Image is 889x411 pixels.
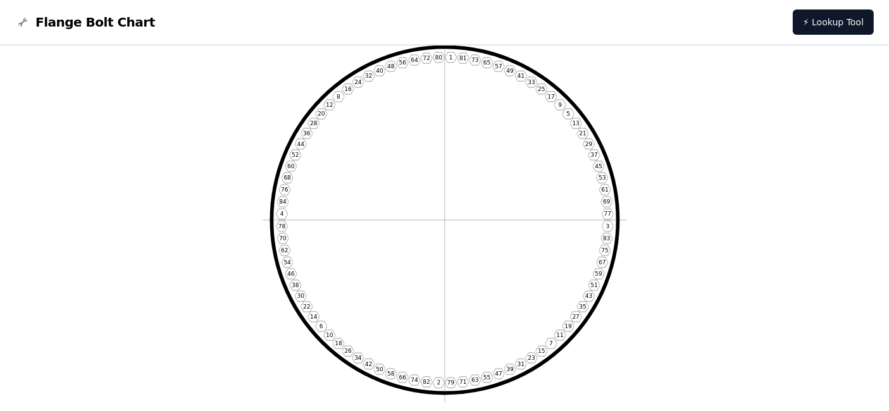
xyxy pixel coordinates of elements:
text: 57 [495,63,502,70]
text: 28 [309,120,317,126]
text: 29 [585,141,592,147]
text: 37 [590,152,598,158]
text: 22 [303,304,311,310]
text: 17 [547,94,555,100]
text: 12 [326,102,333,108]
text: 59 [595,271,602,277]
text: 45 [595,163,602,169]
text: 77 [604,211,611,217]
text: 79 [447,379,454,386]
text: 67 [599,259,606,266]
text: 31 [517,361,525,367]
text: 7 [549,340,553,347]
text: 84 [279,199,287,205]
text: 1 [449,54,452,61]
text: 76 [281,187,289,193]
text: 66 [399,374,406,381]
text: 58 [387,371,395,377]
text: 65 [483,59,490,66]
text: 80 [435,54,442,61]
a: Flange Bolt Chart LogoFlange Bolt Chart [15,13,155,31]
text: 8 [337,94,340,100]
text: 21 [579,130,587,137]
text: 71 [459,379,467,385]
text: 4 [280,211,283,217]
text: 30 [297,293,304,299]
text: 3 [606,223,609,230]
text: 38 [292,282,299,288]
text: 44 [297,141,304,147]
text: 24 [354,79,362,85]
text: 81 [459,55,467,61]
text: 15 [538,348,545,354]
text: 53 [599,175,606,181]
text: 35 [579,304,587,310]
text: 56 [399,59,406,66]
text: 40 [376,68,383,74]
text: 34 [354,355,362,361]
text: 61 [601,187,609,193]
text: 55 [483,374,490,381]
text: 49 [506,68,514,74]
text: 50 [376,366,383,372]
a: ⚡ Lookup Tool [793,9,874,35]
text: 83 [603,235,611,242]
text: 82 [423,379,430,385]
text: 14 [309,314,317,320]
text: 54 [283,259,291,266]
span: Flange Bolt Chart [35,13,155,31]
text: 5 [566,111,570,117]
text: 68 [283,175,291,181]
text: 43 [585,293,592,299]
text: 18 [335,340,342,347]
text: 25 [538,86,545,92]
text: 11 [556,332,564,338]
text: 36 [303,130,311,137]
text: 69 [603,199,611,205]
text: 26 [344,348,352,354]
text: 19 [564,323,572,329]
text: 63 [471,377,479,383]
text: 23 [528,355,535,361]
text: 41 [517,73,525,79]
text: 75 [601,247,609,254]
text: 70 [279,235,287,242]
text: 72 [423,55,430,61]
text: 10 [326,332,333,338]
text: 20 [318,111,325,117]
text: 42 [364,361,372,367]
text: 62 [281,247,289,254]
text: 74 [411,377,418,383]
text: 33 [528,79,535,85]
text: 64 [411,57,418,63]
img: Flange Bolt Chart Logo [15,15,30,30]
text: 51 [590,282,598,288]
text: 52 [292,152,299,158]
text: 48 [387,63,395,70]
text: 39 [506,366,514,372]
text: 9 [558,102,562,108]
text: 73 [471,57,479,63]
text: 13 [572,120,580,126]
text: 60 [287,163,295,169]
text: 78 [278,223,285,230]
text: 46 [287,271,295,277]
text: 27 [572,314,580,320]
text: 32 [364,73,372,79]
text: 16 [344,86,352,92]
text: 6 [319,323,323,329]
text: 47 [495,371,502,377]
text: 2 [437,379,440,386]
